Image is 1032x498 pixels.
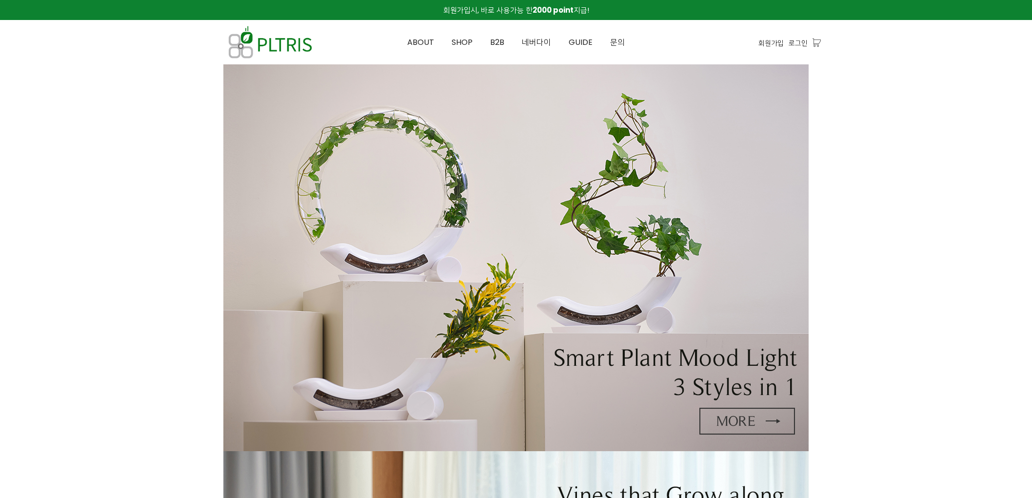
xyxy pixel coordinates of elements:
[601,20,634,64] a: 문의
[789,38,808,48] a: 로그인
[398,20,443,64] a: ABOUT
[533,5,574,15] strong: 2000 point
[522,37,551,48] span: 네버다이
[443,5,589,15] span: 회원가입시, 바로 사용가능 한 지급!
[407,37,434,48] span: ABOUT
[452,37,473,48] span: SHOP
[560,20,601,64] a: GUIDE
[569,37,593,48] span: GUIDE
[490,37,504,48] span: B2B
[481,20,513,64] a: B2B
[513,20,560,64] a: 네버다이
[758,38,784,48] a: 회원가입
[610,37,625,48] span: 문의
[443,20,481,64] a: SHOP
